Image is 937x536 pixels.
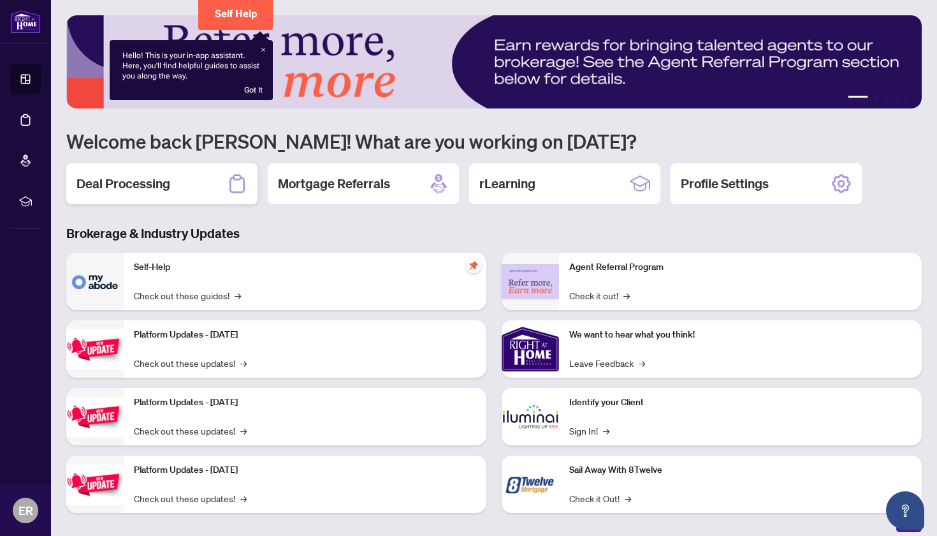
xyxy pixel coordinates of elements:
[904,96,909,101] button: 5
[240,424,247,438] span: →
[278,175,390,193] h2: Mortgage Referrals
[569,463,912,477] p: Sail Away With 8Twelve
[886,491,924,530] button: Open asap
[66,225,922,242] h3: Brokerage & Industry Updates
[569,288,630,302] a: Check it out!→
[681,175,769,193] h2: Profile Settings
[883,96,889,101] button: 3
[66,15,922,108] img: Slide 0
[66,329,124,369] img: Platform Updates - July 21, 2025
[66,129,922,153] h1: Welcome back [PERSON_NAME]! What are you working on [DATE]?
[569,491,631,505] a: Check it Out!→
[894,96,899,101] button: 4
[215,8,258,20] span: Self Help
[502,388,559,445] img: Identify your Client
[873,96,878,101] button: 2
[122,50,260,95] div: Hello! This is your in-app assistant. Here, you'll find helpful guides to assist you along the way.
[244,85,263,95] div: Got It
[639,356,645,370] span: →
[66,397,124,437] img: Platform Updates - July 8, 2025
[134,396,476,410] p: Platform Updates - [DATE]
[134,424,247,438] a: Check out these updates!→
[240,356,247,370] span: →
[66,253,124,310] img: Self-Help
[848,96,868,101] button: 1
[569,328,912,342] p: We want to hear what you think!
[479,175,535,193] h2: rLearning
[76,175,170,193] h2: Deal Processing
[134,288,241,302] a: Check out these guides!→
[502,264,559,299] img: Agent Referral Program
[134,356,247,370] a: Check out these updates!→
[466,258,481,273] span: pushpin
[18,502,33,519] span: ER
[603,424,609,438] span: →
[625,491,631,505] span: →
[502,320,559,378] img: We want to hear what you think!
[569,356,645,370] a: Leave Feedback→
[502,456,559,513] img: Sail Away With 8Twelve
[134,328,476,342] p: Platform Updates - [DATE]
[569,424,609,438] a: Sign In!→
[134,463,476,477] p: Platform Updates - [DATE]
[240,491,247,505] span: →
[66,465,124,505] img: Platform Updates - June 23, 2025
[569,260,912,274] p: Agent Referral Program
[235,288,241,302] span: →
[134,260,476,274] p: Self-Help
[10,10,41,33] img: logo
[623,288,630,302] span: →
[134,491,247,505] a: Check out these updates!→
[569,396,912,410] p: Identify your Client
